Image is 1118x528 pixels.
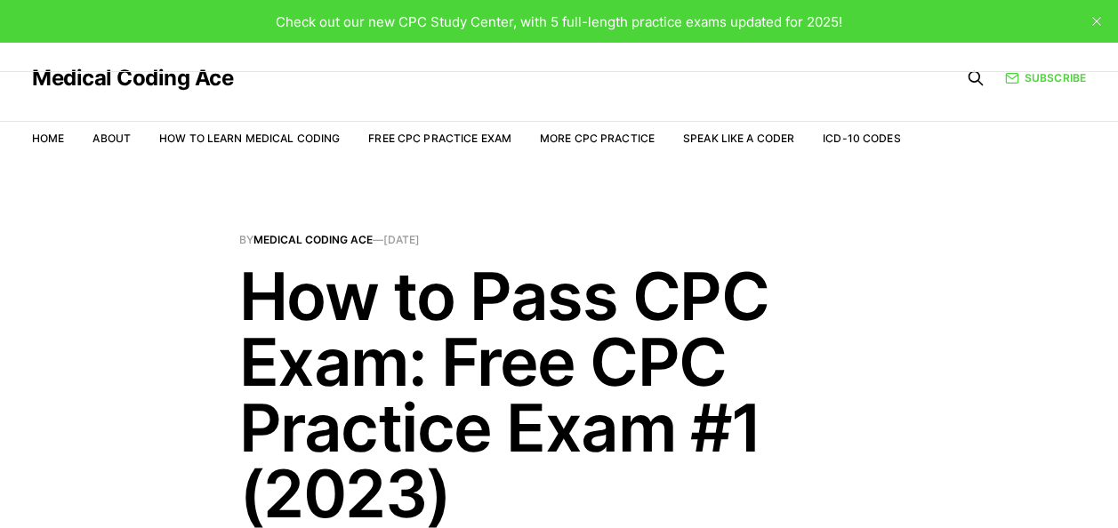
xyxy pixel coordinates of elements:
time: [DATE] [383,233,420,246]
a: About [92,132,131,145]
span: By — [239,235,880,245]
a: Free CPC Practice Exam [368,132,511,145]
span: Check out our new CPC Study Center, with 5 full-length practice exams updated for 2025! [276,13,842,30]
a: How to Learn Medical Coding [159,132,340,145]
a: ICD-10 Codes [823,132,900,145]
iframe: portal-trigger [828,441,1118,528]
a: Subscribe [1005,69,1086,86]
a: Medical Coding Ace [253,233,373,246]
a: Speak Like a Coder [683,132,794,145]
h1: How to Pass CPC Exam: Free CPC Practice Exam #1 (2023) [239,263,880,526]
button: close [1082,7,1111,36]
a: More CPC Practice [540,132,655,145]
a: Home [32,132,64,145]
a: Medical Coding Ace [32,68,233,89]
